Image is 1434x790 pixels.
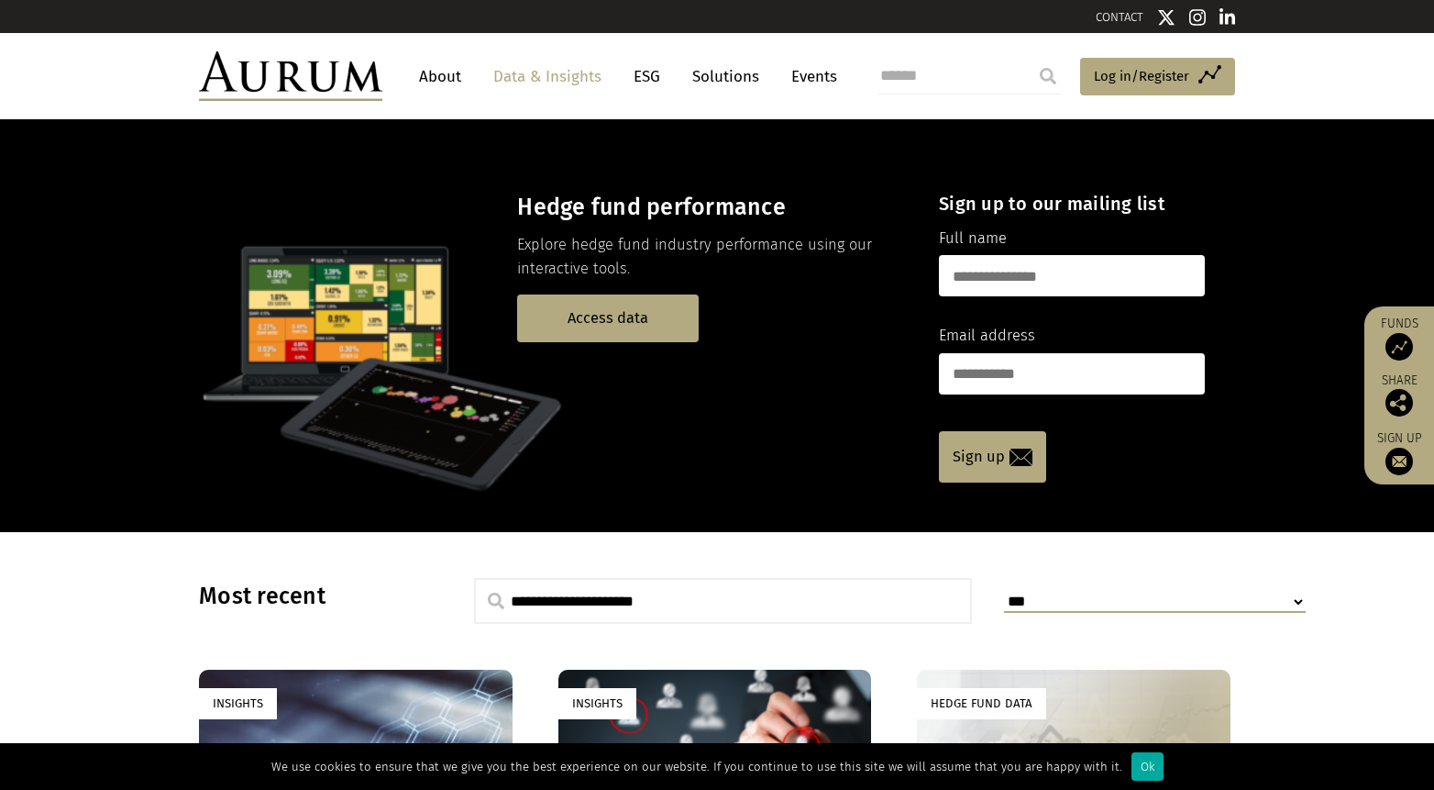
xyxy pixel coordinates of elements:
img: Instagram icon [1189,8,1206,27]
a: Log in/Register [1080,58,1235,96]
h3: Hedge fund performance [517,194,907,221]
h4: Sign up to our mailing list [939,193,1205,215]
label: Full name [939,227,1007,250]
div: Insights [199,688,277,718]
input: Submit [1030,58,1066,95]
a: Funds [1373,316,1425,361]
a: Events [782,60,837,94]
a: Access data [517,295,699,341]
a: About [410,60,470,94]
img: Linkedin icon [1219,8,1236,27]
h3: Most recent [199,583,428,610]
span: Log in/Register [1094,65,1189,87]
img: Share this post [1385,389,1413,417]
a: Sign up [1373,430,1425,475]
div: Share [1373,374,1425,417]
img: Twitter icon [1157,8,1175,27]
a: CONTACT [1096,10,1143,24]
a: Sign up [939,431,1046,483]
label: Email address [939,324,1035,348]
a: Solutions [683,60,768,94]
img: search.svg [488,593,504,609]
img: Aurum [199,51,382,101]
div: Ok [1131,752,1164,781]
a: Data & Insights [484,60,611,94]
img: Sign up to our newsletter [1385,448,1413,475]
img: email-icon [1009,449,1032,466]
a: ESG [624,60,669,94]
img: Access Funds [1385,333,1413,361]
p: Explore hedge fund industry performance using our interactive tools. [517,233,907,282]
div: Insights [558,688,636,718]
div: Hedge Fund Data [917,688,1046,718]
